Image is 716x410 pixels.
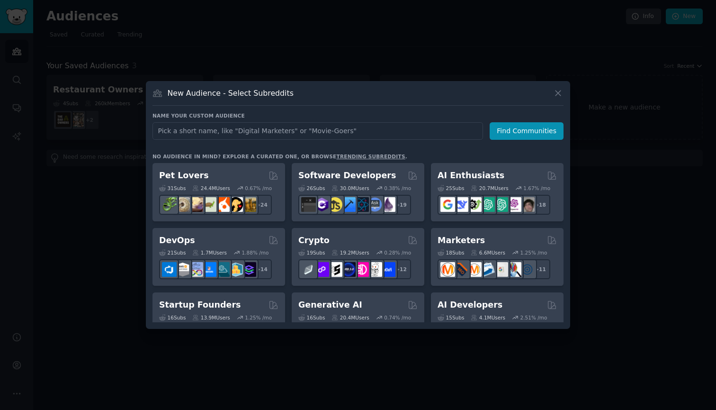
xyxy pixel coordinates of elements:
[159,185,186,191] div: 31 Sub s
[438,185,464,191] div: 25 Sub s
[252,259,272,279] div: + 14
[341,197,356,212] img: iOSProgramming
[384,314,411,321] div: 0.74 % /mo
[159,249,186,256] div: 21 Sub s
[162,197,177,212] img: herpetology
[331,314,369,321] div: 20.4M Users
[381,262,395,277] img: defi_
[438,249,464,256] div: 18 Sub s
[301,197,316,212] img: software
[314,262,329,277] img: 0xPolygon
[520,314,547,321] div: 2.51 % /mo
[471,249,505,256] div: 6.6M Users
[493,197,508,212] img: chatgpt_prompts_
[188,197,203,212] img: leopardgeckos
[520,197,535,212] img: ArtificalIntelligence
[467,197,482,212] img: AItoolsCatalog
[354,197,369,212] img: reactnative
[298,185,325,191] div: 26 Sub s
[298,235,330,246] h2: Crypto
[175,197,190,212] img: ballpython
[328,197,342,212] img: learnjavascript
[391,195,411,215] div: + 19
[175,262,190,277] img: AWS_Certified_Experts
[215,262,230,277] img: platformengineering
[454,262,468,277] img: bigseo
[192,314,230,321] div: 13.9M Users
[245,185,272,191] div: 0.67 % /mo
[162,262,177,277] img: azuredevops
[314,197,329,212] img: csharp
[438,299,502,311] h2: AI Developers
[367,262,382,277] img: CryptoNews
[523,185,550,191] div: 1.67 % /mo
[159,314,186,321] div: 16 Sub s
[215,197,230,212] img: cockatiel
[440,197,455,212] img: GoogleGeminiAI
[328,262,342,277] img: ethstaker
[520,262,535,277] img: OnlineMarketing
[301,262,316,277] img: ethfinance
[391,259,411,279] div: + 12
[242,197,256,212] img: dogbreed
[168,88,294,98] h3: New Audience - Select Subreddits
[530,259,550,279] div: + 11
[530,195,550,215] div: + 18
[490,122,564,140] button: Find Communities
[480,262,495,277] img: Emailmarketing
[192,185,230,191] div: 24.4M Users
[298,170,396,182] h2: Software Developers
[159,235,195,246] h2: DevOps
[159,299,241,311] h2: Startup Founders
[152,112,564,119] h3: Name your custom audience
[471,185,508,191] div: 20.7M Users
[367,197,382,212] img: AskComputerScience
[336,154,405,159] a: trending subreddits
[493,262,508,277] img: googleads
[152,122,483,140] input: Pick a short name, like "Digital Marketers" or "Movie-Goers"
[228,262,243,277] img: aws_cdk
[202,262,216,277] img: DevOpsLinks
[467,262,482,277] img: AskMarketing
[331,185,369,191] div: 30.0M Users
[454,197,468,212] img: DeepSeek
[242,262,256,277] img: PlatformEngineers
[438,170,504,182] h2: AI Enthusiasts
[188,262,203,277] img: Docker_DevOps
[507,197,521,212] img: OpenAIDev
[440,262,455,277] img: content_marketing
[159,170,209,182] h2: Pet Lovers
[298,314,325,321] div: 16 Sub s
[202,197,216,212] img: turtle
[341,262,356,277] img: web3
[298,299,362,311] h2: Generative AI
[245,314,272,321] div: 1.25 % /mo
[331,249,369,256] div: 19.2M Users
[480,197,495,212] img: chatgpt_promptDesign
[228,197,243,212] img: PetAdvice
[384,185,411,191] div: 0.38 % /mo
[298,249,325,256] div: 19 Sub s
[354,262,369,277] img: defiblockchain
[192,249,227,256] div: 1.7M Users
[438,235,485,246] h2: Marketers
[438,314,464,321] div: 15 Sub s
[507,262,521,277] img: MarketingResearch
[381,197,395,212] img: elixir
[520,249,547,256] div: 1.25 % /mo
[242,249,269,256] div: 1.88 % /mo
[471,314,505,321] div: 4.1M Users
[384,249,411,256] div: 0.28 % /mo
[152,153,407,160] div: No audience in mind? Explore a curated one, or browse .
[252,195,272,215] div: + 24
